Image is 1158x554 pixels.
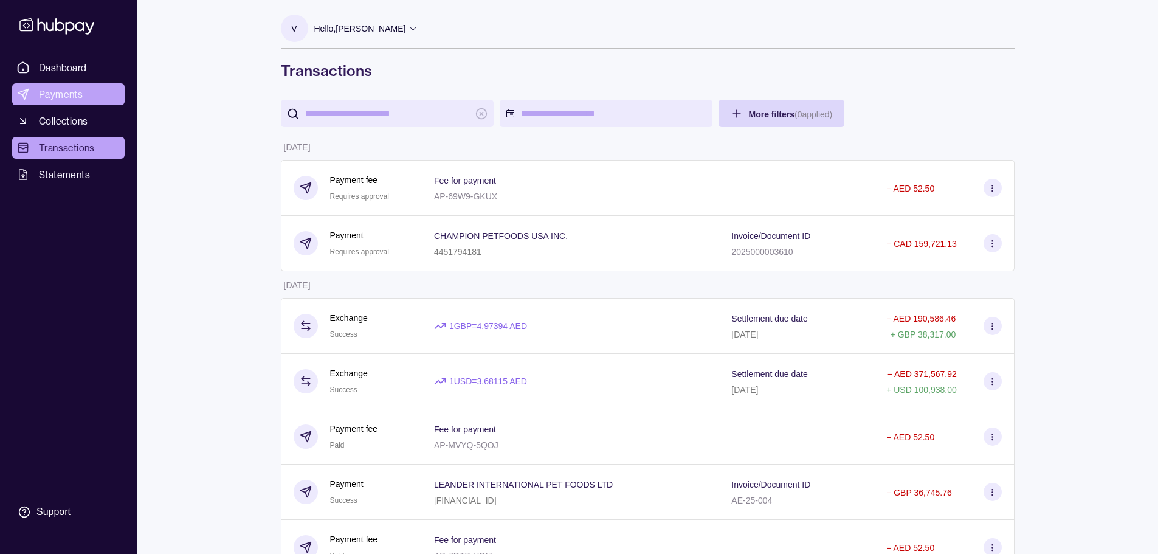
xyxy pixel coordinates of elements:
p: [DATE] [731,385,758,395]
p: AP-69W9-GKUX [434,192,497,201]
p: − AED 52.50 [886,184,934,193]
span: Success [330,496,357,505]
p: + GBP 38,317.00 [891,330,956,339]
input: search [305,100,469,127]
a: Dashboard [12,57,125,78]
p: Exchange [330,367,368,380]
span: Success [330,330,357,339]
span: Requires approval [330,192,389,201]
p: Payment fee [330,422,378,435]
span: Success [330,386,357,394]
p: Exchange [330,311,368,325]
p: − CAD 159,721.13 [886,239,957,249]
p: AE-25-004 [731,496,772,505]
p: Invoice/Document ID [731,231,810,241]
p: − AED 52.50 [886,432,934,442]
h1: Transactions [281,61,1015,80]
p: Fee for payment [434,535,496,545]
p: − AED 371,567.92 [887,369,957,379]
p: − AED 190,586.46 [886,314,956,324]
p: [DATE] [284,142,311,152]
p: Settlement due date [731,314,807,324]
span: Payments [39,87,83,102]
p: ( 0 applied) [794,109,832,119]
p: Fee for payment [434,424,496,434]
p: LEANDER INTERNATIONAL PET FOODS LTD [434,480,613,490]
a: Payments [12,83,125,105]
a: Collections [12,110,125,132]
p: [FINANCIAL_ID] [434,496,497,505]
p: [DATE] [731,330,758,339]
span: Dashboard [39,60,87,75]
a: Transactions [12,137,125,159]
p: 1 GBP = 4.97394 AED [449,319,527,333]
p: Payment fee [330,533,378,546]
a: Support [12,499,125,525]
p: Payment [330,229,389,242]
p: Fee for payment [434,176,496,185]
span: Statements [39,167,90,182]
span: Transactions [39,140,95,155]
p: V [291,22,297,35]
span: Requires approval [330,248,389,256]
button: More filters(0applied) [719,100,845,127]
p: Invoice/Document ID [731,480,810,490]
p: 4451794181 [434,247,481,257]
p: AP-MVYQ-5QOJ [434,440,498,450]
p: Payment fee [330,173,389,187]
p: [DATE] [284,280,311,290]
p: 1 USD = 3.68115 AED [449,375,527,388]
p: − GBP 36,745.76 [886,488,952,497]
p: + USD 100,938.00 [886,385,957,395]
p: Hello, [PERSON_NAME] [314,22,406,35]
div: Support [36,505,71,519]
span: Collections [39,114,88,128]
span: More filters [749,109,833,119]
p: Settlement due date [731,369,807,379]
p: − AED 52.50 [886,543,934,553]
p: CHAMPION PETFOODS USA INC. [434,231,568,241]
p: Payment [330,477,364,491]
a: Statements [12,164,125,185]
p: 2025000003610 [731,247,793,257]
span: Paid [330,441,345,449]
